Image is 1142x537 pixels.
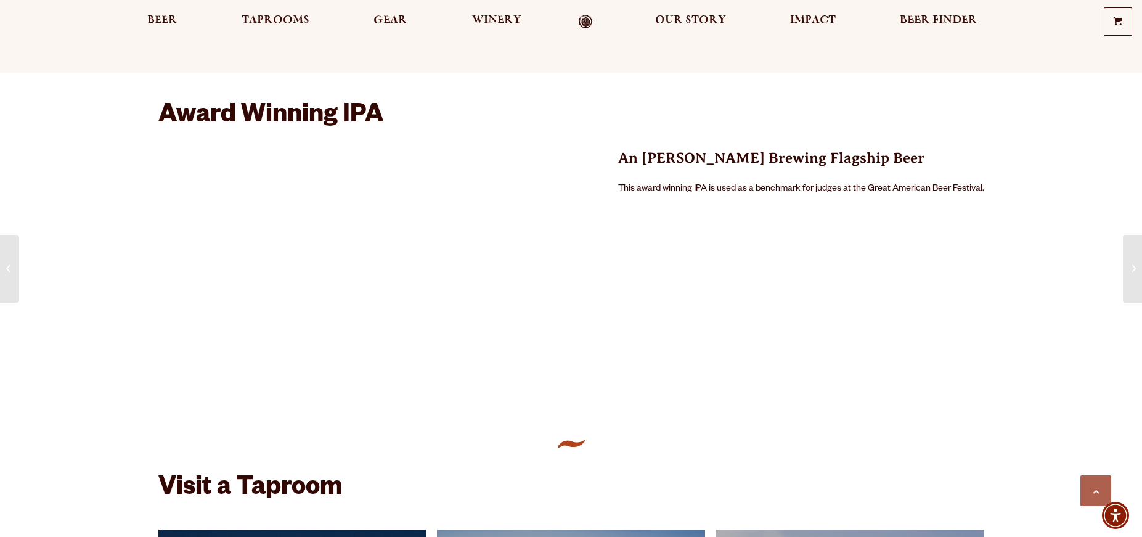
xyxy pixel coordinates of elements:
[365,15,415,29] a: Gear
[782,15,844,29] a: Impact
[158,475,984,523] h2: Visit a Taproom
[563,15,609,29] a: Odell Home
[618,182,984,197] p: This award winning IPA is used as a benchmark for judges at the Great American Beer Festival.
[472,15,521,25] span: Winery
[655,15,726,25] span: Our Story
[790,15,836,25] span: Impact
[900,15,977,25] span: Beer Finder
[618,147,984,169] p: An [PERSON_NAME] Brewing Flagship Beer
[373,15,407,25] span: Gear
[158,102,984,132] h2: Award Winning IPA
[1102,502,1129,529] div: Accessibility Menu
[242,15,309,25] span: Taprooms
[147,15,177,25] span: Beer
[464,15,529,29] a: Winery
[139,15,186,29] a: Beer
[647,15,734,29] a: Our Story
[234,15,317,29] a: Taprooms
[158,147,603,397] iframe: Odell Brewing Co. - IPA
[892,15,985,29] a: Beer Finder
[1080,475,1111,506] a: Scroll to top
